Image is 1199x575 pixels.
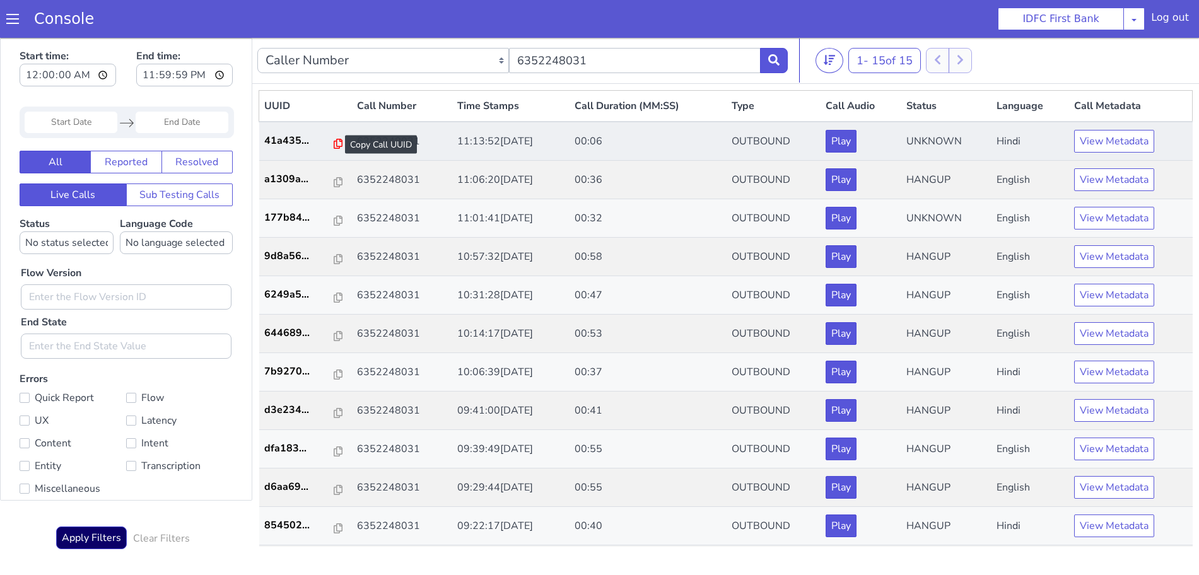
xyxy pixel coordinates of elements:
div: Log out [1151,10,1189,30]
input: End time: [136,26,233,49]
label: Miscellaneous [20,442,126,460]
td: HANGUP [901,508,991,546]
button: Play [826,169,857,192]
p: a1309a... [264,134,335,149]
a: 177b84... [264,172,348,187]
p: 644689... [264,287,335,303]
td: 09:29:44[DATE] [452,431,570,469]
th: UUID [259,53,353,84]
th: Status [901,53,991,84]
label: Latency [126,374,233,392]
a: d6aa69... [264,441,348,456]
p: 6249a5... [264,249,335,264]
button: Play [826,284,857,307]
td: 09:41:00[DATE] [452,354,570,392]
label: Content [20,397,126,414]
th: Call Duration (MM:SS) [570,53,727,84]
td: 6352248031 [352,508,452,546]
a: dfa183... [264,403,348,418]
input: Start time: [20,26,116,49]
label: Intent [126,397,233,414]
td: 11:06:20[DATE] [452,123,570,161]
td: OUTBOUND [727,200,821,238]
p: 41a435... [264,95,335,110]
button: Sub Testing Calls [126,146,233,168]
td: OUTBOUND [727,238,821,277]
td: HANGUP [901,392,991,431]
button: Play [826,438,857,461]
td: English [991,277,1069,315]
span: 15 of 15 [872,15,913,30]
td: 09:22:17[DATE] [452,469,570,508]
label: Flow [126,351,233,369]
a: 854502... [264,480,348,495]
td: 6352248031 [352,315,452,354]
button: Play [826,361,857,384]
th: Time Stamps [452,53,570,84]
td: 10:14:17[DATE] [452,277,570,315]
th: Language [991,53,1069,84]
td: HANGUP [901,354,991,392]
td: 00:47 [570,238,727,277]
a: d3e234... [264,364,348,380]
td: HANGUP [901,277,991,315]
input: Enter the End State Value [21,296,231,321]
td: OUTBOUND [727,354,821,392]
td: 11:01:41[DATE] [452,161,570,200]
button: Play [826,246,857,269]
td: HANGUP [901,200,991,238]
th: Call Metadata [1069,53,1193,84]
input: Enter the Flow Version ID [21,247,231,272]
a: 41a435... [264,95,348,110]
label: UX [20,374,126,392]
button: View Metadata [1074,323,1154,346]
td: 6352248031 [352,431,452,469]
a: Console [19,10,109,28]
td: 10:31:28[DATE] [452,238,570,277]
td: 6352248031 [352,469,452,508]
td: English [991,200,1069,238]
button: IDFC First Bank [998,8,1124,30]
input: End Date [136,74,228,95]
td: 00:55 [570,431,727,469]
button: All [20,113,91,136]
label: End State [21,277,67,292]
td: OUTBOUND [727,508,821,546]
button: Play [826,207,857,230]
td: 6352248031 [352,238,452,277]
label: Start time: [20,7,116,52]
label: Flow Version [21,228,81,243]
label: Quick Report [20,351,126,369]
button: View Metadata [1074,92,1154,115]
td: 6352248031 [352,277,452,315]
td: 00:37 [570,315,727,354]
button: View Metadata [1074,131,1154,153]
td: OUTBOUND [727,84,821,123]
td: 6352248031 [352,200,452,238]
td: English [991,161,1069,200]
td: 00:53 [570,277,727,315]
td: UNKNOWN [901,161,991,200]
a: 644689... [264,287,348,303]
td: HANGUP [901,315,991,354]
td: OUTBOUND [727,277,821,315]
td: Hindi [991,354,1069,392]
p: d3e234... [264,364,335,380]
a: 6249a5... [264,249,348,264]
p: 177b84... [264,172,335,187]
td: 11:13:52[DATE] [452,84,570,123]
td: HANGUP [901,123,991,161]
p: 854502... [264,480,335,495]
button: Play [826,131,857,153]
td: HANGUP [901,469,991,508]
button: Apply Filters [56,489,127,511]
td: 6352248031 [352,161,452,200]
td: English [991,392,1069,431]
label: Language Code [120,179,233,216]
td: 09:07:43[DATE] [452,508,570,546]
h6: Clear Filters [133,495,190,507]
button: 1- 15of 15 [848,10,921,35]
td: English [991,431,1069,469]
td: 00:40 [570,469,727,508]
th: Call Audio [821,53,902,84]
